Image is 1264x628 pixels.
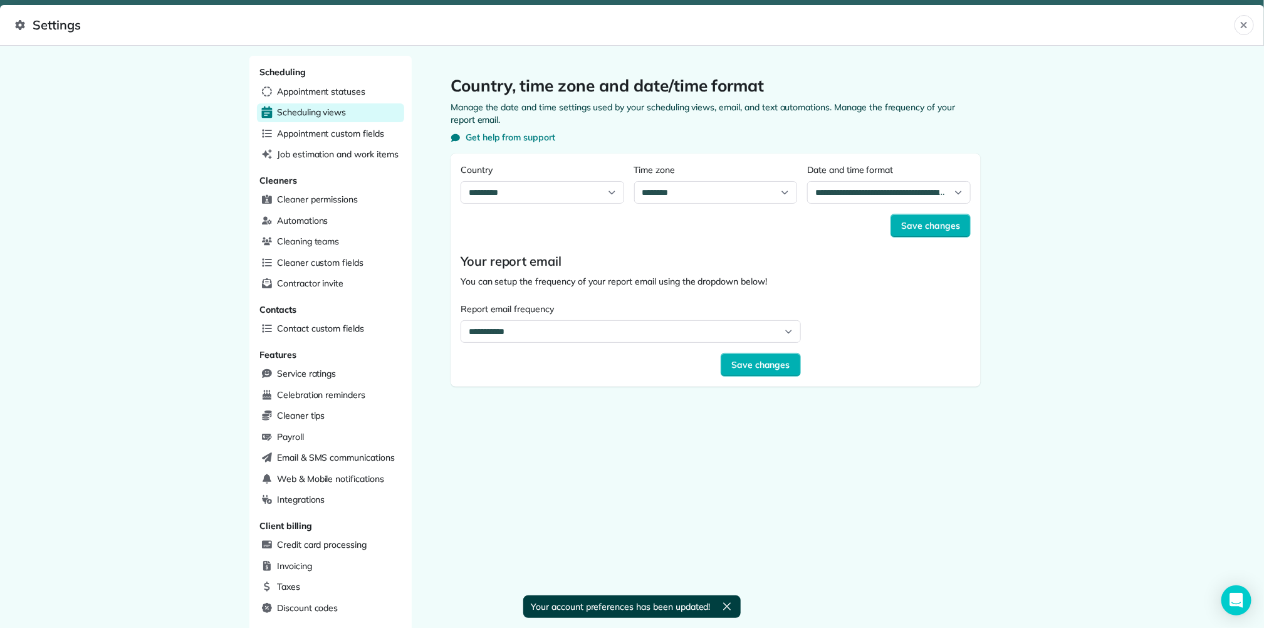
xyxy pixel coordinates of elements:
a: Contractor invite [257,275,404,293]
span: Payroll [277,431,304,443]
a: Automations [257,212,404,231]
span: Contact custom fields [277,322,364,335]
h3: Your report email [461,253,801,270]
a: Discount codes [257,599,404,618]
a: Web & Mobile notifications [257,470,404,489]
label: Country [461,164,624,176]
a: Credit card processing [257,536,404,555]
span: Automations [277,214,328,227]
a: Taxes [257,578,404,597]
span: Save changes [901,219,960,232]
span: Email & SMS communications [277,451,395,464]
label: Report email frequency [461,303,801,315]
button: Get help from support [451,131,555,144]
a: Integrations [257,491,404,510]
a: Appointment statuses [257,83,404,102]
a: Service ratings [257,365,404,384]
p: Manage the date and time settings used by your scheduling views, email, and text automations. Man... [451,101,981,126]
a: Celebration reminders [257,386,404,405]
a: Appointment custom fields [257,125,404,144]
a: Cleaner permissions [257,191,404,209]
span: Web & Mobile notifications [277,473,384,485]
span: Features [259,349,296,360]
a: Invoicing [257,557,404,576]
span: Cleaner custom fields [277,256,363,269]
a: Cleaner tips [257,407,404,426]
span: Appointment custom fields [277,127,384,140]
button: Save changes [721,353,801,377]
a: Scheduling views [257,103,404,122]
span: Get help from support [466,131,555,144]
span: Scheduling [259,66,306,78]
span: Settings [15,15,1235,35]
a: Job estimation and work items [257,145,404,164]
span: Taxes [277,580,300,593]
span: Client billing [259,520,312,531]
span: Save changes [731,358,790,371]
span: Invoicing [277,560,312,572]
span: Scheduling views [277,106,346,118]
label: Date and time format [807,164,971,176]
span: Job estimation and work items [277,148,399,160]
span: Integrations [277,493,325,506]
button: Close [1235,15,1254,35]
span: Your account preferences has been updated! [531,600,710,613]
span: Appointment statuses [277,85,365,98]
div: Open Intercom Messenger [1221,585,1251,615]
span: Cleaners [259,175,297,186]
label: Time zone [634,164,798,176]
span: Cleaner permissions [277,193,358,206]
button: Save changes [891,214,971,238]
a: Email & SMS communications [257,449,404,468]
a: Cleaning teams [257,233,404,251]
a: Contact custom fields [257,320,404,338]
a: Payroll [257,428,404,447]
span: Service ratings [277,367,336,380]
span: Cleaning teams [277,235,339,248]
p: You can setup the frequency of your report email using the dropdown below! [461,275,801,288]
span: Contractor invite [277,277,343,290]
span: Credit card processing [277,538,367,551]
a: Cleaner custom fields [257,254,404,273]
span: Cleaner tips [277,409,325,422]
h1: Country, time zone and date/time format [451,76,981,96]
span: Discount codes [277,602,338,614]
span: Contacts [259,304,296,315]
span: Celebration reminders [277,389,365,401]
